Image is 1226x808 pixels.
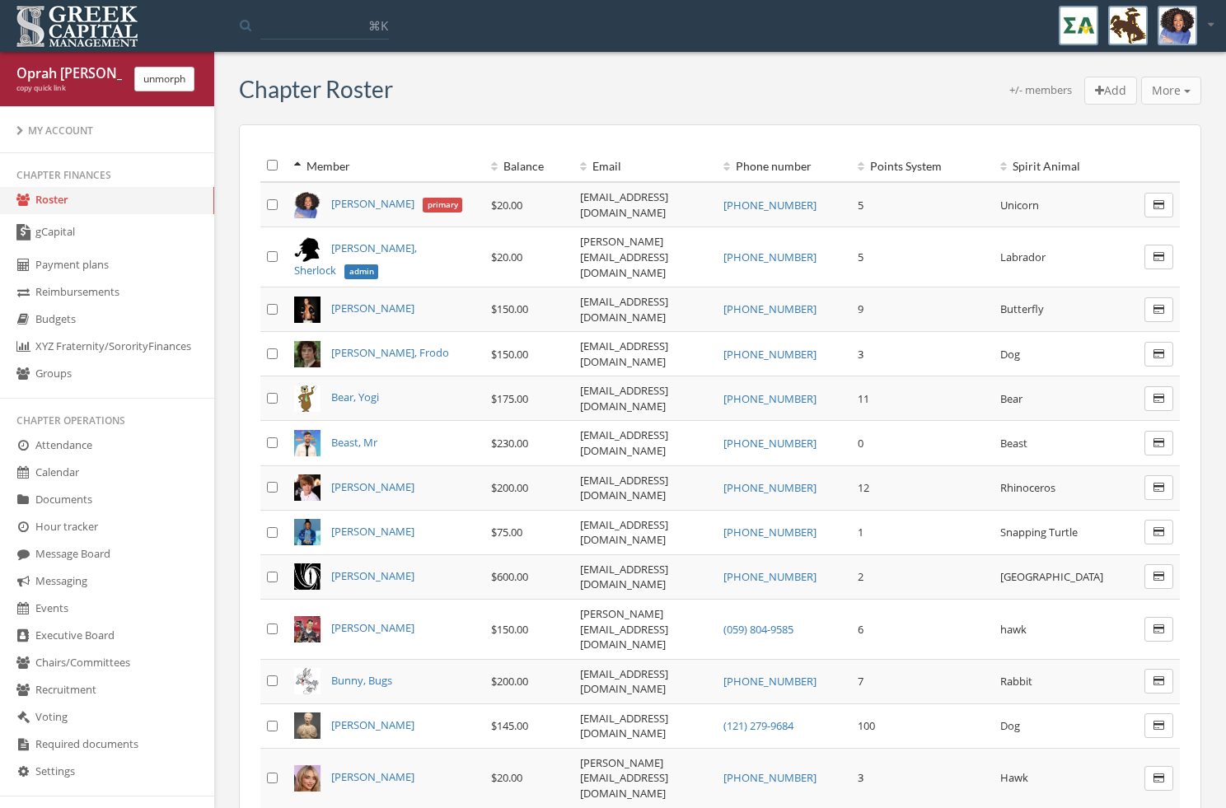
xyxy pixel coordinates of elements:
td: Labrador [994,227,1138,287]
a: [PHONE_NUMBER] [723,770,817,785]
span: primary [423,198,463,213]
td: Hawk [994,748,1138,808]
a: (059) 804-9585 [723,622,793,637]
td: 5 [851,227,994,287]
td: Bear [994,376,1138,421]
a: Bear, Yogi [331,390,379,404]
a: [PHONE_NUMBER] [723,250,817,264]
button: unmorph [134,67,194,91]
a: (121) 279-9684 [723,718,793,733]
td: 3 [851,748,994,808]
a: [PHONE_NUMBER] [723,391,817,406]
span: $150.00 [491,622,528,637]
a: [PERSON_NAME], Frodo [331,345,449,360]
th: Member [288,150,484,182]
span: $20.00 [491,198,522,213]
td: 7 [851,659,994,703]
span: $145.00 [491,718,528,733]
a: [EMAIL_ADDRESS][DOMAIN_NAME] [580,666,668,697]
span: admin [344,264,379,279]
a: [PERSON_NAME], Sherlockadmin [294,241,417,278]
td: 2 [851,554,994,599]
td: 6 [851,599,994,659]
span: ⌘K [368,17,388,34]
span: $150.00 [491,301,528,316]
td: hawk [994,599,1138,659]
a: [EMAIL_ADDRESS][DOMAIN_NAME] [580,562,668,592]
span: $230.00 [491,436,528,451]
td: Rhinoceros [994,465,1138,510]
td: 12 [851,465,994,510]
a: [PERSON_NAME][EMAIL_ADDRESS][DOMAIN_NAME] [580,755,668,801]
th: Balance [484,150,574,182]
a: [PERSON_NAME] [331,620,414,635]
th: Spirit Animal [994,150,1138,182]
th: Email [573,150,716,182]
a: [PERSON_NAME] [331,568,414,583]
span: $600.00 [491,569,528,584]
td: 9 [851,287,994,332]
a: [PHONE_NUMBER] [723,480,817,495]
td: 1 [851,510,994,554]
a: Beast, Mr [331,435,377,450]
a: [EMAIL_ADDRESS][DOMAIN_NAME] [580,339,668,369]
a: [PHONE_NUMBER] [723,674,817,689]
a: [PERSON_NAME][EMAIL_ADDRESS][DOMAIN_NAME] [580,606,668,652]
div: My Account [16,124,198,138]
td: 11 [851,376,994,421]
a: [PHONE_NUMBER] [723,301,817,316]
a: [PHONE_NUMBER] [723,347,817,362]
td: [GEOGRAPHIC_DATA] [994,554,1138,599]
a: [PERSON_NAME] [331,479,414,494]
th: Phone number [717,150,852,182]
a: [PERSON_NAME] [331,301,414,315]
a: [EMAIL_ADDRESS][DOMAIN_NAME] [580,294,668,325]
a: [PERSON_NAME] [331,769,414,784]
td: 0 [851,421,994,465]
td: Snapping Turtle [994,510,1138,554]
a: [PHONE_NUMBER] [723,198,817,213]
div: +/- members [1009,82,1072,105]
a: [PHONE_NUMBER] [723,569,817,584]
h3: Chapter Roster [239,77,393,102]
a: [EMAIL_ADDRESS][DOMAIN_NAME] [580,189,668,220]
a: [PERSON_NAME] [331,524,414,539]
span: $75.00 [491,525,522,539]
a: [EMAIL_ADDRESS][DOMAIN_NAME] [580,711,668,741]
span: $20.00 [491,250,522,264]
a: [EMAIL_ADDRESS][DOMAIN_NAME] [580,383,668,413]
a: Bunny, Bugs [331,673,392,688]
th: Points System [851,150,994,182]
span: [PERSON_NAME] [331,196,414,211]
span: $175.00 [491,391,528,406]
td: 100 [851,703,994,748]
span: $200.00 [491,674,528,689]
a: [PERSON_NAME] [331,717,414,732]
td: Dog [994,703,1138,748]
a: [EMAIL_ADDRESS][DOMAIN_NAME] [580,427,668,458]
a: [PERSON_NAME]primary [331,196,462,211]
td: Dog [994,332,1138,376]
td: 3 [851,332,994,376]
span: $150.00 [491,347,528,362]
div: Oprah [PERSON_NAME] [16,64,122,83]
td: Unicorn [994,182,1138,227]
a: [EMAIL_ADDRESS][DOMAIN_NAME] [580,517,668,548]
td: Beast [994,421,1138,465]
td: Rabbit [994,659,1138,703]
a: [EMAIL_ADDRESS][DOMAIN_NAME] [580,473,668,503]
td: Butterfly [994,287,1138,332]
span: $20.00 [491,770,522,785]
a: [PHONE_NUMBER] [723,436,817,451]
